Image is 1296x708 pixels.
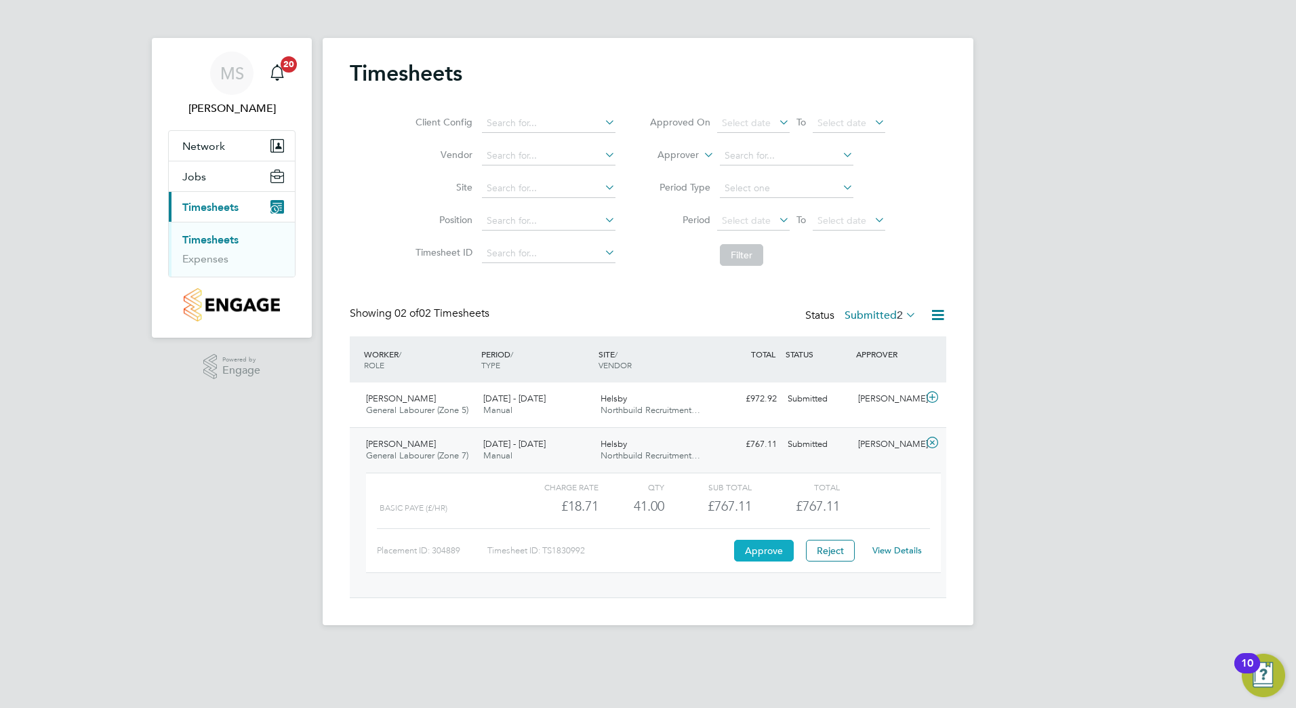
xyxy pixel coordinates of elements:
span: General Labourer (Zone 5) [366,404,468,416]
input: Search for... [482,212,615,231]
span: Manual [483,450,512,461]
span: Helsby [601,393,627,404]
div: £767.11 [712,433,782,456]
div: Submitted [782,388,853,410]
button: Filter [720,244,763,266]
div: Total [752,479,839,495]
a: View Details [872,545,922,556]
div: QTY [599,479,664,495]
span: 20 [281,56,297,73]
a: Powered byEngage [203,354,261,380]
div: 10 [1241,663,1253,681]
img: countryside-properties-logo-retina.png [184,288,279,321]
div: Charge rate [511,479,599,495]
label: Approved On [649,116,710,128]
span: Select date [817,117,866,129]
span: Network [182,140,225,153]
a: Timesheets [182,233,239,246]
button: Open Resource Center, 10 new notifications [1242,654,1285,697]
span: [DATE] - [DATE] [483,393,546,404]
button: Jobs [169,161,295,191]
div: [PERSON_NAME] [853,388,923,410]
div: £18.71 [511,495,599,517]
span: Select date [817,214,866,227]
div: £972.92 [712,388,782,410]
button: Reject [806,540,855,562]
span: 2 [897,309,903,322]
label: Position [411,214,472,226]
input: Select one [720,179,853,198]
span: / [510,349,513,359]
span: General Labourer (Zone 7) [366,450,468,461]
div: PERIOD [478,342,595,377]
span: £767.11 [796,498,840,514]
label: Submitted [845,309,916,322]
span: Matty Smith [168,100,296,117]
button: Network [169,131,295,161]
span: Jobs [182,170,206,183]
a: Go to home page [168,288,296,321]
input: Search for... [482,146,615,165]
span: MS [220,64,244,82]
span: BASIC PAYE (£/HR) [380,503,447,513]
span: [DATE] - [DATE] [483,438,546,450]
span: To [792,113,810,131]
input: Search for... [482,244,615,263]
div: Placement ID: 304889 [377,540,487,562]
span: TYPE [481,359,500,370]
a: 20 [264,52,291,95]
label: Period Type [649,181,710,193]
a: MS[PERSON_NAME] [168,52,296,117]
span: Manual [483,404,512,416]
div: 41.00 [599,495,664,517]
span: To [792,211,810,229]
div: £767.11 [664,495,752,517]
input: Search for... [720,146,853,165]
label: Client Config [411,116,472,128]
div: Status [805,307,919,326]
span: [PERSON_NAME] [366,438,436,450]
div: STATUS [782,342,853,366]
span: 02 of [394,307,419,320]
span: VENDOR [599,359,632,370]
span: 02 Timesheets [394,307,489,320]
span: Helsby [601,438,627,450]
span: Select date [722,117,771,129]
span: Northbuild Recruitment… [601,404,700,416]
div: APPROVER [853,342,923,366]
span: / [615,349,617,359]
div: [PERSON_NAME] [853,433,923,456]
span: / [399,349,401,359]
div: WORKER [361,342,478,377]
div: Showing [350,307,492,321]
div: Timesheets [169,222,295,277]
h2: Timesheets [350,60,462,87]
span: Engage [222,365,260,376]
span: Timesheets [182,201,239,214]
label: Approver [638,149,699,162]
span: ROLE [364,359,384,370]
input: Search for... [482,114,615,133]
label: Site [411,181,472,193]
div: Timesheet ID: TS1830992 [487,540,731,562]
label: Vendor [411,149,472,161]
button: Timesheets [169,192,295,222]
span: TOTAL [751,349,775,359]
label: Timesheet ID [411,246,472,258]
span: [PERSON_NAME] [366,393,436,404]
div: Submitted [782,433,853,456]
input: Search for... [482,179,615,198]
button: Approve [734,540,794,562]
div: Sub Total [664,479,752,495]
label: Period [649,214,710,226]
nav: Main navigation [152,38,312,338]
span: Select date [722,214,771,227]
span: Northbuild Recruitment… [601,450,700,461]
a: Expenses [182,252,228,265]
div: SITE [595,342,712,377]
span: Powered by [222,354,260,366]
